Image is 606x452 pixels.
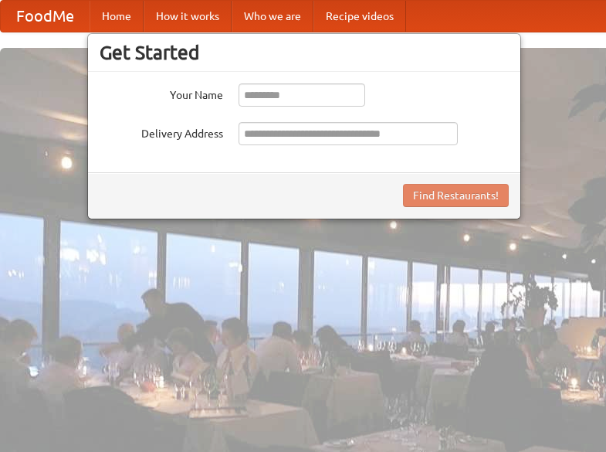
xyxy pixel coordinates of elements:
[403,184,509,207] button: Find Restaurants!
[100,122,223,141] label: Delivery Address
[90,1,144,32] a: Home
[232,1,313,32] a: Who we are
[144,1,232,32] a: How it works
[100,41,509,64] h3: Get Started
[1,1,90,32] a: FoodMe
[313,1,406,32] a: Recipe videos
[100,83,223,103] label: Your Name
